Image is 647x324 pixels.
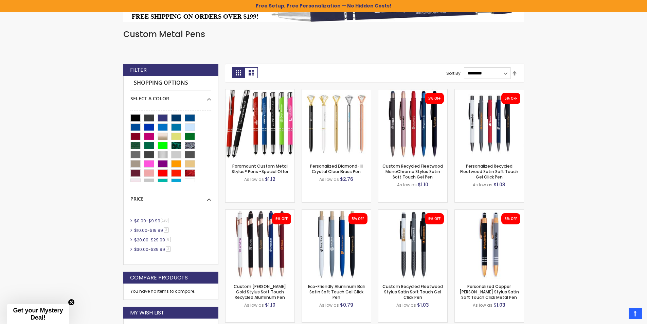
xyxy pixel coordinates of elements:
[161,218,169,223] span: 198
[352,217,364,221] div: 5% OFF
[164,227,169,233] span: 3
[130,191,211,202] div: Price
[340,302,353,308] span: $0.79
[226,89,294,95] a: Paramount Custom Metal Stylus® Pens -Special Offer
[629,308,642,319] a: Top
[428,217,441,221] div: 5% OFF
[455,89,524,158] img: Personalized Recycled Fleetwood Satin Soft Touch Gel Click Pen
[455,210,524,279] img: Personalized Copper Penny Stylus Satin Soft Touch Click Metal Pen
[460,163,518,180] a: Personalized Recycled Fleetwood Satin Soft Touch Gel Click Pen
[132,246,173,252] a: $30.00-$39.993
[397,182,417,188] span: As low as
[378,89,447,158] img: Custom Recycled Fleetwood MonoChrome Stylus Satin Soft Touch Gel Pen
[148,218,160,224] span: $9.99
[130,66,147,74] strong: Filter
[493,302,505,308] span: $1.03
[275,217,288,221] div: 5% OFF
[244,302,264,308] span: As low as
[166,246,171,252] span: 3
[151,237,165,243] span: $29.99
[308,284,365,300] a: Eco-Friendly Aluminum Bali Satin Soft Touch Gel Click Pen
[378,89,447,95] a: Custom Recycled Fleetwood MonoChrome Stylus Satin Soft Touch Gel Pen
[134,227,147,233] span: $10.00
[134,218,146,224] span: $0.00
[396,302,416,308] span: As low as
[151,246,165,252] span: $39.99
[123,284,218,300] div: You have no items to compare.
[382,284,443,300] a: Custom Recycled Fleetwood Stylus Satin Soft Touch Gel Click Pen
[319,176,339,182] span: As low as
[455,209,524,215] a: Personalized Copper Penny Stylus Satin Soft Touch Click Metal Pen
[382,163,443,180] a: Custom Recycled Fleetwood MonoChrome Stylus Satin Soft Touch Gel Pen
[226,89,294,158] img: Paramount Custom Metal Stylus® Pens -Special Offer
[130,274,188,282] strong: Compare Products
[418,181,428,188] span: $1.10
[417,302,429,308] span: $1.03
[13,307,63,321] span: Get your Mystery Deal!
[378,209,447,215] a: Custom Recycled Fleetwood Stylus Satin Soft Touch Gel Click Pen
[428,96,441,101] div: 5% OFF
[265,176,275,183] span: $1.12
[226,210,294,279] img: Custom Lexi Rose Gold Stylus Soft Touch Recycled Aluminum Pen
[244,176,264,182] span: As low as
[226,209,294,215] a: Custom Lexi Rose Gold Stylus Soft Touch Recycled Aluminum Pen
[310,163,363,174] a: Personalized Diamond-III Crystal Clear Brass Pen
[68,299,75,306] button: Close teaser
[7,304,69,324] div: Get your Mystery Deal!Close teaser
[302,209,371,215] a: Eco-Friendly Aluminum Bali Satin Soft Touch Gel Click Pen
[134,237,148,243] span: $20.00
[319,302,339,308] span: As low as
[340,176,353,183] span: $2.76
[123,29,524,40] h1: Custom Metal Pens
[493,181,505,188] span: $1.03
[378,210,447,279] img: Custom Recycled Fleetwood Stylus Satin Soft Touch Gel Click Pen
[446,70,461,76] label: Sort By
[130,76,211,90] strong: Shopping Options
[505,217,517,221] div: 5% OFF
[134,246,148,252] span: $30.00
[265,302,275,308] span: $1.10
[302,89,371,95] a: Personalized Diamond-III Crystal Clear Brass Pen
[150,227,163,233] span: $19.99
[232,163,288,174] a: Paramount Custom Metal Stylus® Pens -Special Offer
[505,96,517,101] div: 5% OFF
[132,227,171,233] a: $10.00-$19.993
[460,284,519,300] a: Personalized Copper [PERSON_NAME] Stylus Satin Soft Touch Click Metal Pen
[473,182,492,188] span: As low as
[132,218,171,224] a: $0.00-$9.99198
[455,89,524,95] a: Personalized Recycled Fleetwood Satin Soft Touch Gel Click Pen
[130,309,164,317] strong: My Wish List
[302,210,371,279] img: Eco-Friendly Aluminum Bali Satin Soft Touch Gel Click Pen
[130,90,211,102] div: Select A Color
[473,302,492,308] span: As low as
[234,284,286,300] a: Custom [PERSON_NAME] Gold Stylus Soft Touch Recycled Aluminum Pen
[132,237,173,243] a: $20.00-$29.996
[302,89,371,158] img: Personalized Diamond-III Crystal Clear Brass Pen
[232,67,245,78] strong: Grid
[166,237,171,242] span: 6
